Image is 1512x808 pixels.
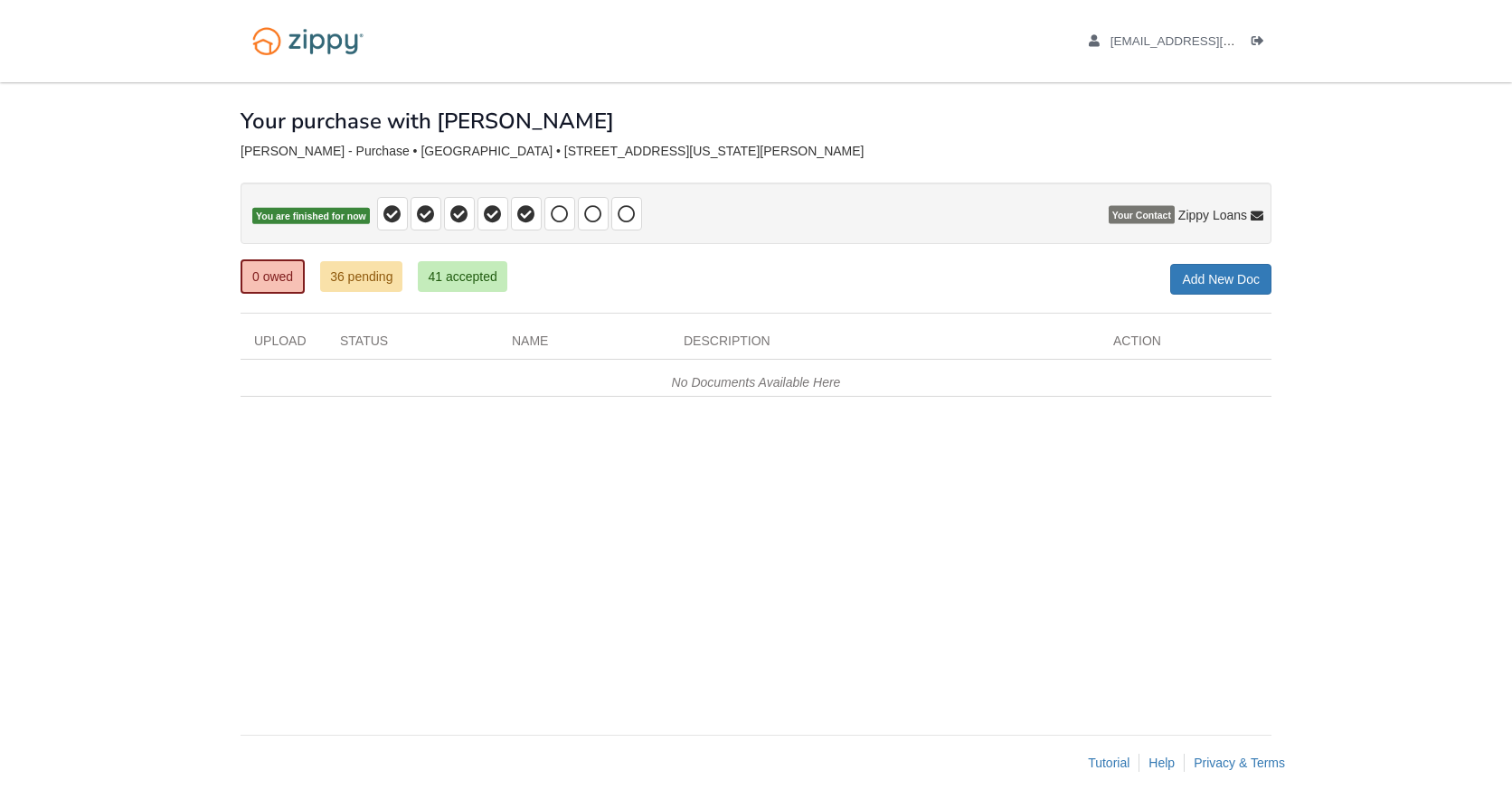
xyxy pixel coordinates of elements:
[1100,332,1271,359] div: Action
[670,332,1100,359] div: Description
[1088,756,1129,770] a: Tutorial
[1194,756,1285,770] a: Privacy & Terms
[1178,206,1247,224] span: Zippy Loans
[1148,756,1175,770] a: Help
[252,208,370,225] span: You are finished for now
[498,332,670,359] div: Name
[1252,34,1271,52] a: Log out
[320,261,402,292] a: 36 pending
[1170,264,1271,295] a: Add New Doc
[1110,34,1318,48] span: fer0885@icloud.com
[1089,34,1318,52] a: edit profile
[241,259,305,294] a: 0 owed
[241,109,614,133] h1: Your purchase with [PERSON_NAME]
[672,375,841,390] em: No Documents Available Here
[241,332,326,359] div: Upload
[1109,206,1175,224] span: Your Contact
[418,261,506,292] a: 41 accepted
[241,144,1271,159] div: [PERSON_NAME] - Purchase • [GEOGRAPHIC_DATA] • [STREET_ADDRESS][US_STATE][PERSON_NAME]
[241,18,375,64] img: Logo
[326,332,498,359] div: Status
